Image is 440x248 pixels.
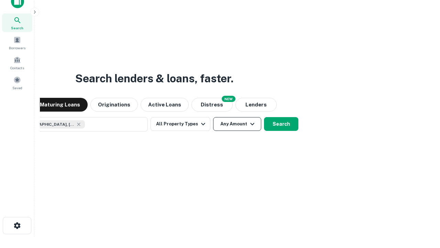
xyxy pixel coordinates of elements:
div: NEW [222,96,235,102]
span: Contacts [10,65,24,71]
a: Borrowers [2,33,32,52]
iframe: Chat Widget [406,193,440,226]
span: Search [11,25,23,31]
button: Originations [90,98,138,112]
a: Search [2,13,32,32]
button: Active Loans [141,98,189,112]
button: Any Amount [213,117,261,131]
h3: Search lenders & loans, faster. [75,70,233,87]
span: Saved [12,85,22,91]
button: [GEOGRAPHIC_DATA], [GEOGRAPHIC_DATA], [GEOGRAPHIC_DATA] [10,117,148,132]
button: Lenders [235,98,277,112]
button: Maturing Loans [32,98,88,112]
button: Search distressed loans with lien and other non-mortgage details. [191,98,233,112]
button: Search [264,117,298,131]
span: Borrowers [9,45,25,51]
span: [GEOGRAPHIC_DATA], [GEOGRAPHIC_DATA], [GEOGRAPHIC_DATA] [23,121,75,127]
button: All Property Types [151,117,210,131]
a: Saved [2,73,32,92]
a: Contacts [2,53,32,72]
